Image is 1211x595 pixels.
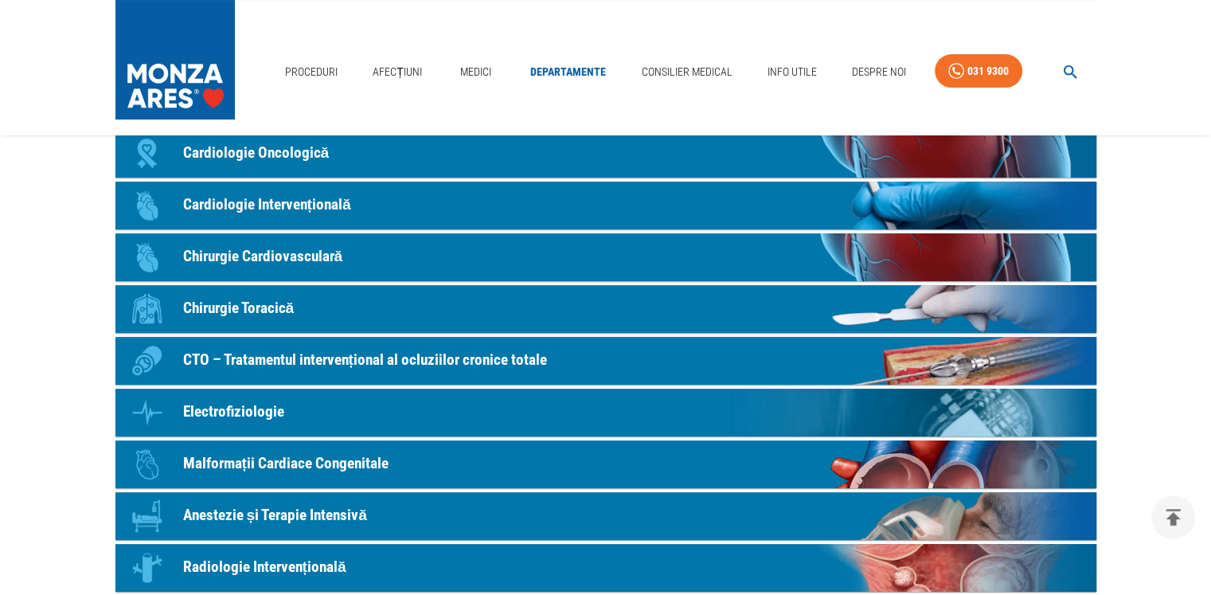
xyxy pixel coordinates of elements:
button: delete [1151,495,1195,539]
p: Chirurgie Cardiovasculară [183,245,343,268]
a: IconElectrofiziologie [115,389,1096,436]
div: Icon [123,182,171,229]
p: Chirurgie Toracică [183,297,295,320]
p: Electrofiziologie [183,401,284,424]
p: Cardiologie Intervențională [183,194,351,217]
a: IconCardiologie Oncologică [115,130,1096,178]
div: Icon [123,389,171,436]
div: Icon [123,233,171,281]
p: CTO – Tratamentul intervențional al ocluziilor cronice totale [183,349,547,372]
div: Icon [123,492,171,540]
p: Radiologie Intervențională [183,556,346,579]
div: Icon [123,440,171,488]
a: Despre Noi [846,56,912,88]
a: IconRadiologie Intervențională [115,544,1096,592]
p: Anestezie și Terapie Intensivă [183,504,367,527]
div: Icon [123,285,171,333]
a: IconChirurgie Cardiovasculară [115,233,1096,281]
a: Departamente [524,56,612,88]
a: Proceduri [279,56,344,88]
a: IconCTO – Tratamentul intervențional al ocluziilor cronice totale [115,337,1096,385]
a: Afecțiuni [366,56,428,88]
div: Icon [123,337,171,385]
a: Consilier Medical [635,56,738,88]
p: Malformații Cardiace Congenitale [183,452,389,476]
a: IconCardiologie Intervențională [115,182,1096,229]
p: Cardiologie Oncologică [183,142,330,165]
a: IconChirurgie Toracică [115,285,1096,333]
div: Icon [123,544,171,592]
div: 031 9300 [967,61,1009,81]
a: IconAnestezie și Terapie Intensivă [115,492,1096,540]
a: IconMalformații Cardiace Congenitale [115,440,1096,488]
div: Icon [123,130,171,178]
a: Medici [451,56,502,88]
a: Info Utile [761,56,823,88]
a: 031 9300 [935,54,1022,88]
